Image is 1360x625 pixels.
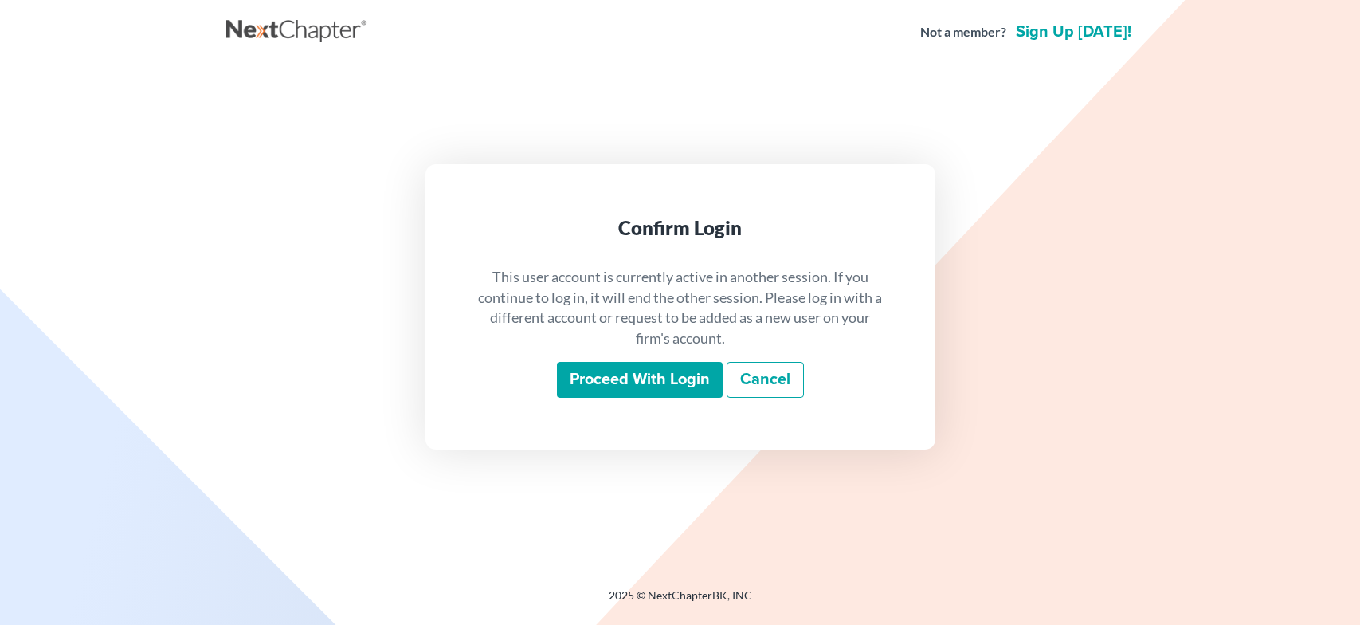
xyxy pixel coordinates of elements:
div: Confirm Login [476,215,884,241]
a: Cancel [727,362,804,399]
strong: Not a member? [920,23,1006,41]
p: This user account is currently active in another session. If you continue to log in, it will end ... [476,267,884,349]
a: Sign up [DATE]! [1013,24,1135,40]
div: 2025 © NextChapterBK, INC [226,588,1135,616]
input: Proceed with login [557,362,723,399]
